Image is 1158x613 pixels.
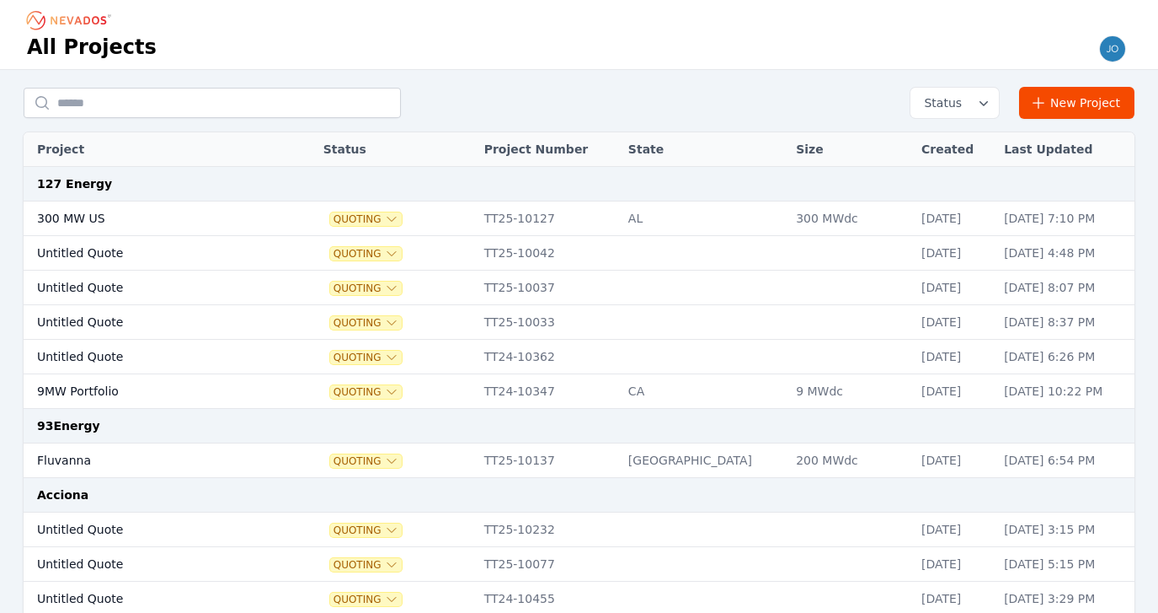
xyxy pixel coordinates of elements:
[913,513,995,547] td: [DATE]
[330,351,402,364] button: Quoting
[24,132,275,167] th: Project
[330,524,402,537] button: Quoting
[24,444,1134,478] tr: FluvannaQuotingTT25-10137[GEOGRAPHIC_DATA]200 MWdc[DATE][DATE] 6:54 PM
[913,547,995,582] td: [DATE]
[787,132,913,167] th: Size
[913,271,995,305] td: [DATE]
[476,340,620,374] td: TT24-10362
[787,374,913,409] td: 9 MWdc
[913,236,995,271] td: [DATE]
[24,305,275,340] td: Untitled Quote
[330,454,402,468] button: Quoting
[787,444,913,478] td: 200 MWdc
[24,340,275,374] td: Untitled Quote
[476,132,620,167] th: Project Number
[24,271,1134,305] tr: Untitled QuoteQuotingTT25-10037[DATE][DATE] 8:07 PM
[24,444,275,478] td: Fluvanna
[913,340,995,374] td: [DATE]
[913,444,995,478] td: [DATE]
[995,444,1134,478] td: [DATE] 6:54 PM
[27,34,157,61] h1: All Projects
[476,374,620,409] td: TT24-10347
[995,202,1134,236] td: [DATE] 7:10 PM
[913,202,995,236] td: [DATE]
[910,88,999,118] button: Status
[913,305,995,340] td: [DATE]
[995,513,1134,547] td: [DATE] 3:15 PM
[24,374,275,409] td: 9MW Portfolio
[476,202,620,236] td: TT25-10127
[787,202,913,236] td: 300 MWdc
[330,593,402,606] button: Quoting
[476,305,620,340] td: TT25-10033
[24,478,1134,513] td: Acciona
[995,132,1134,167] th: Last Updated
[476,547,620,582] td: TT25-10077
[620,132,787,167] th: State
[620,202,787,236] td: AL
[330,385,402,399] button: Quoting
[24,236,275,271] td: Untitled Quote
[476,271,620,305] td: TT25-10037
[24,409,1134,444] td: 93Energy
[24,374,1134,409] tr: 9MW PortfolioQuotingTT24-10347CA9 MWdc[DATE][DATE] 10:22 PM
[24,236,1134,271] tr: Untitled QuoteQuotingTT25-10042[DATE][DATE] 4:48 PM
[24,513,275,547] td: Untitled Quote
[330,558,402,572] button: Quoting
[995,547,1134,582] td: [DATE] 5:15 PM
[24,305,1134,340] tr: Untitled QuoteQuotingTT25-10033[DATE][DATE] 8:37 PM
[24,202,275,236] td: 300 MW US
[1099,35,1126,62] img: joe.bollinger@nevados.solar
[330,316,402,330] button: Quoting
[315,132,476,167] th: Status
[24,340,1134,374] tr: Untitled QuoteQuotingTT24-10362[DATE][DATE] 6:26 PM
[24,513,1134,547] tr: Untitled QuoteQuotingTT25-10232[DATE][DATE] 3:15 PM
[24,271,275,305] td: Untitled Quote
[913,132,995,167] th: Created
[476,444,620,478] td: TT25-10137
[620,444,787,478] td: [GEOGRAPHIC_DATA]
[24,167,1134,202] td: 127 Energy
[476,513,620,547] td: TT25-10232
[995,236,1134,271] td: [DATE] 4:48 PM
[24,202,1134,236] tr: 300 MW USQuotingTT25-10127AL300 MWdc[DATE][DATE] 7:10 PM
[917,94,962,111] span: Status
[995,305,1134,340] td: [DATE] 8:37 PM
[913,374,995,409] td: [DATE]
[24,547,275,582] td: Untitled Quote
[995,340,1134,374] td: [DATE] 6:26 PM
[330,212,402,226] button: Quoting
[620,374,787,409] td: CA
[330,282,402,295] button: Quoting
[24,547,1134,582] tr: Untitled QuoteQuotingTT25-10077[DATE][DATE] 5:15 PM
[995,271,1134,305] td: [DATE] 8:07 PM
[995,374,1134,409] td: [DATE] 10:22 PM
[1019,87,1134,119] a: New Project
[330,247,402,261] button: Quoting
[476,236,620,271] td: TT25-10042
[27,7,116,34] nav: Breadcrumb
